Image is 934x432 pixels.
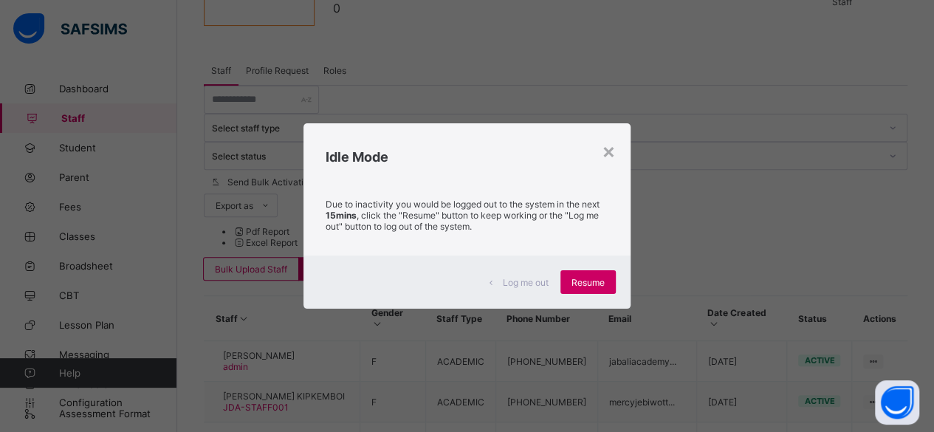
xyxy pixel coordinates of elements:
button: Open asap [875,380,919,425]
div: × [602,138,616,163]
span: Resume [571,277,605,288]
h2: Idle Mode [326,149,608,165]
span: Log me out [503,277,549,288]
p: Due to inactivity you would be logged out to the system in the next , click the "Resume" button t... [326,199,608,232]
strong: 15mins [326,210,357,221]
